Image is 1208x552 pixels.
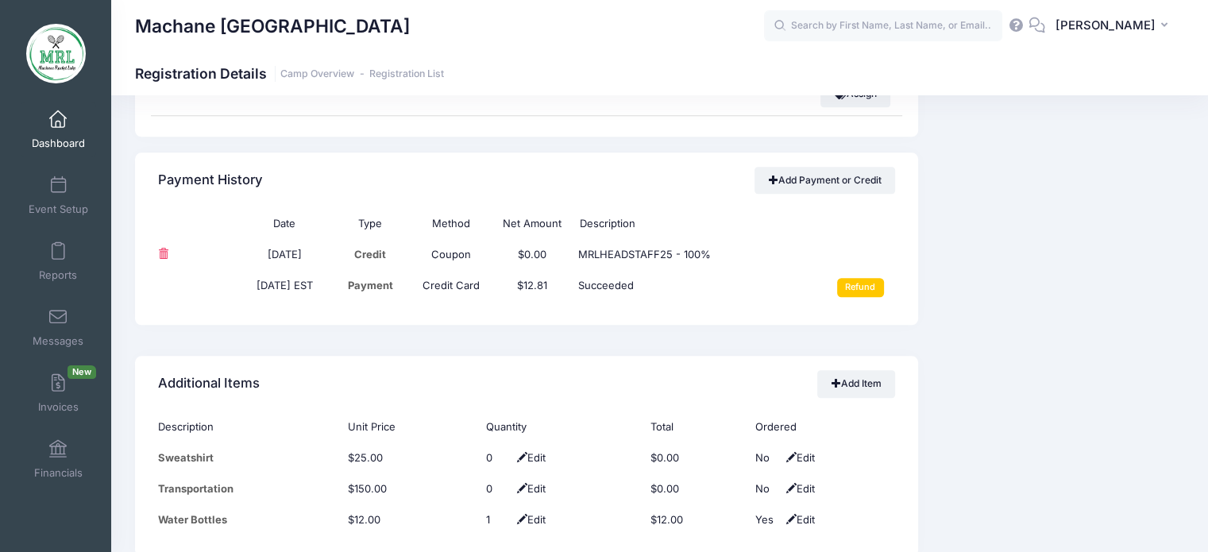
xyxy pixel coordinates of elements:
td: Credit [330,239,411,270]
span: Financials [34,466,83,480]
th: Description [572,208,814,239]
a: Registration List [369,68,444,80]
div: No [755,450,779,466]
button: [PERSON_NAME] [1045,8,1184,44]
td: $12.00 [340,504,478,535]
td: $0.00 [492,239,573,270]
a: Camp Overview [280,68,354,80]
td: Transportation [158,473,340,504]
td: $0.00 [643,473,747,504]
td: Sweatshirt [158,442,340,473]
th: Total [643,411,747,442]
td: Succeeded [572,270,814,305]
a: InvoicesNew [21,365,96,421]
td: MRLHEADSTAFF25 - 100% [572,239,814,270]
th: Quantity [478,411,643,442]
a: Messages [21,299,96,355]
td: $12.81 [492,270,573,305]
th: Method [411,208,492,239]
span: Edit [782,451,815,464]
th: Net Amount [492,208,573,239]
td: $12.00 [643,504,747,535]
span: Edit [782,513,815,526]
td: $150.00 [340,473,478,504]
span: Messages [33,334,83,348]
h4: Payment History [158,157,263,203]
div: Click Pencil to edit... [486,450,510,466]
img: Machane Racket Lake [26,24,86,83]
span: Invoices [38,400,79,414]
th: Date [239,208,330,239]
td: Credit Card [411,270,492,305]
a: Dashboard [21,102,96,157]
span: Event Setup [29,203,88,216]
td: Coupon [411,239,492,270]
td: $25.00 [340,442,478,473]
td: Payment [330,270,411,305]
td: Water Bottles [158,504,340,535]
th: Unit Price [340,411,478,442]
h1: Machane [GEOGRAPHIC_DATA] [135,8,410,44]
td: [DATE] [239,239,330,270]
span: Edit [513,451,546,464]
span: Edit [513,513,546,526]
input: Refund [837,278,884,297]
div: Yes [755,512,779,528]
div: Click Pencil to edit... [486,512,510,528]
div: Click Pencil to edit... [486,481,510,497]
a: Event Setup [21,168,96,223]
a: Financials [21,431,96,487]
td: $0.00 [643,442,747,473]
input: Search by First Name, Last Name, or Email... [764,10,1002,42]
a: Add Payment or Credit [755,167,895,194]
td: [DATE] EST [239,270,330,305]
span: Dashboard [32,137,85,150]
span: Edit [513,482,546,495]
h1: Registration Details [135,65,444,82]
a: Reports [21,234,96,289]
span: [PERSON_NAME] [1056,17,1156,34]
th: Description [158,411,340,442]
th: Ordered [747,411,894,442]
th: Type [330,208,411,239]
span: Reports [39,268,77,282]
span: New [68,365,96,379]
div: No [755,481,779,497]
span: Edit [782,482,815,495]
h4: Additional Items [158,361,260,407]
a: Add Item [817,370,895,397]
